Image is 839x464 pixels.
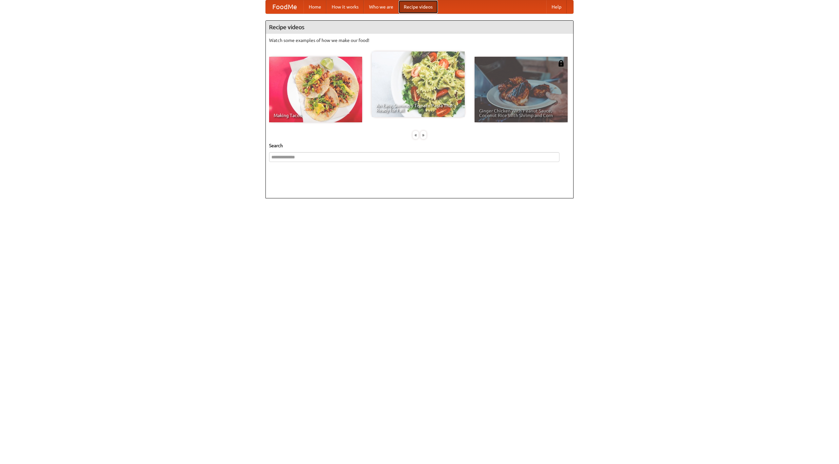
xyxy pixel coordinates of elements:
img: 483408.png [558,60,564,67]
h4: Recipe videos [266,21,573,34]
span: An Easy, Summery Tomato Pasta That's Ready for Fall [376,103,460,112]
a: Recipe videos [399,0,438,13]
a: Making Tacos [269,57,362,122]
a: Who we are [364,0,399,13]
a: Home [303,0,326,13]
a: An Easy, Summery Tomato Pasta That's Ready for Fall [372,51,465,117]
div: » [420,131,426,139]
a: FoodMe [266,0,303,13]
div: « [413,131,419,139]
p: Watch some examples of how we make our food! [269,37,570,44]
a: How it works [326,0,364,13]
h5: Search [269,142,570,149]
span: Making Tacos [274,113,358,118]
a: Help [546,0,567,13]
